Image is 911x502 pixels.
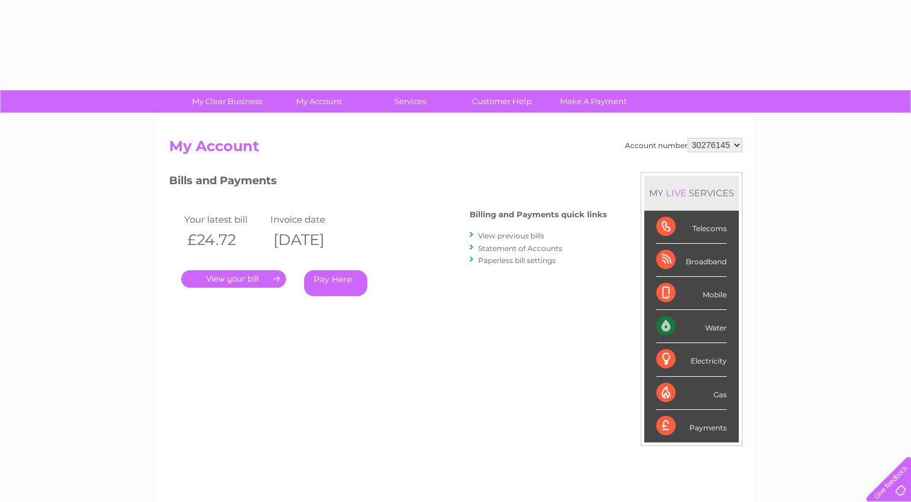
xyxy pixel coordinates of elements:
a: Customer Help [452,90,552,113]
a: View previous bills [478,231,544,240]
div: MY SERVICES [644,176,739,210]
div: Gas [656,377,727,410]
div: Electricity [656,343,727,376]
div: Telecoms [656,211,727,244]
h4: Billing and Payments quick links [470,210,607,219]
a: Paperless bill settings [478,256,556,265]
td: Invoice date [267,211,354,228]
a: Services [361,90,460,113]
a: Statement of Accounts [478,244,562,253]
a: . [181,270,286,288]
td: Your latest bill [181,211,268,228]
div: Water [656,310,727,343]
div: Mobile [656,277,727,310]
a: My Account [269,90,368,113]
h3: Bills and Payments [169,172,607,193]
h2: My Account [169,138,742,161]
div: Broadband [656,244,727,277]
div: Account number [625,138,742,152]
a: Make A Payment [544,90,643,113]
th: [DATE] [267,228,354,252]
div: LIVE [664,187,689,199]
a: My Clear Business [178,90,277,113]
a: Pay Here [304,270,367,296]
div: Payments [656,410,727,442]
th: £24.72 [181,228,268,252]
